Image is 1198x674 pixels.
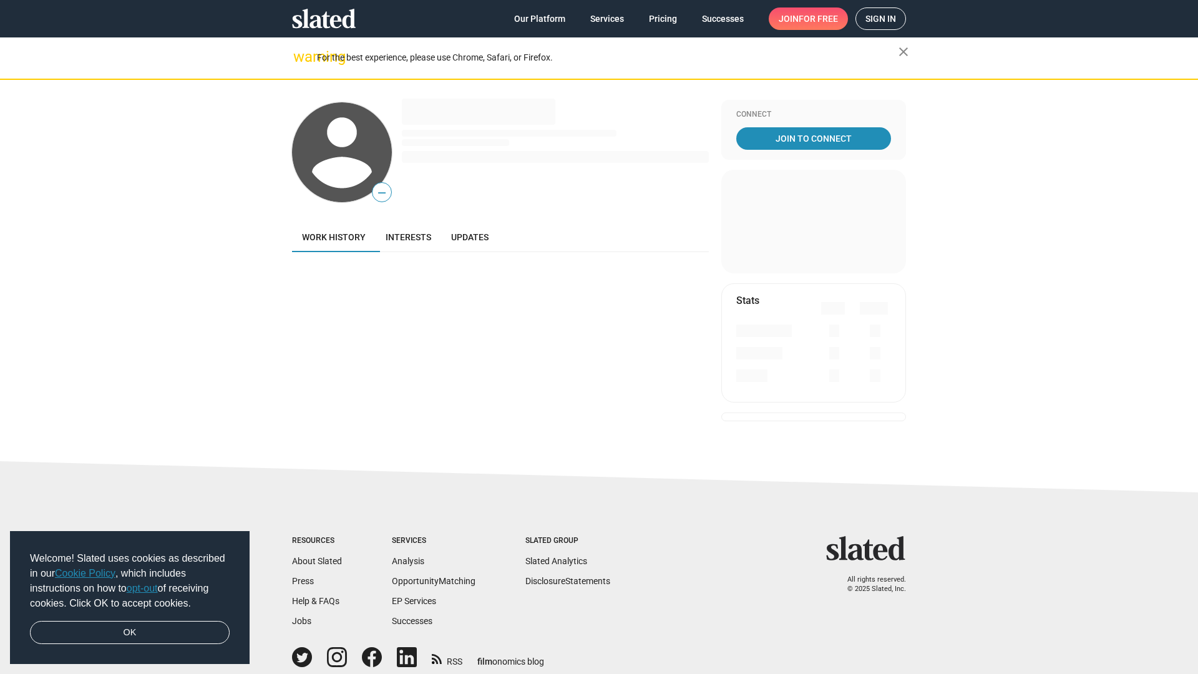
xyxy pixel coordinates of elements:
[834,575,906,593] p: All rights reserved. © 2025 Slated, Inc.
[451,232,489,242] span: Updates
[590,7,624,30] span: Services
[292,596,339,606] a: Help & FAQs
[386,232,431,242] span: Interests
[896,44,911,59] mat-icon: close
[127,583,158,593] a: opt-out
[292,576,314,586] a: Press
[739,127,889,150] span: Join To Connect
[376,222,441,252] a: Interests
[292,556,342,566] a: About Slated
[55,568,115,579] a: Cookie Policy
[799,7,838,30] span: for free
[702,7,744,30] span: Successes
[525,556,587,566] a: Slated Analytics
[293,49,308,64] mat-icon: warning
[779,7,838,30] span: Join
[302,232,366,242] span: Work history
[432,648,462,668] a: RSS
[392,556,424,566] a: Analysis
[514,7,565,30] span: Our Platform
[10,531,250,665] div: cookieconsent
[292,536,342,546] div: Resources
[855,7,906,30] a: Sign in
[769,7,848,30] a: Joinfor free
[392,576,475,586] a: OpportunityMatching
[649,7,677,30] span: Pricing
[736,127,891,150] a: Join To Connect
[639,7,687,30] a: Pricing
[292,222,376,252] a: Work history
[292,616,311,626] a: Jobs
[525,576,610,586] a: DisclosureStatements
[392,536,475,546] div: Services
[392,616,432,626] a: Successes
[477,657,492,667] span: film
[504,7,575,30] a: Our Platform
[30,621,230,645] a: dismiss cookie message
[736,110,891,120] div: Connect
[692,7,754,30] a: Successes
[392,596,436,606] a: EP Services
[317,49,898,66] div: For the best experience, please use Chrome, Safari, or Firefox.
[477,646,544,668] a: filmonomics blog
[525,536,610,546] div: Slated Group
[373,185,391,201] span: —
[580,7,634,30] a: Services
[441,222,499,252] a: Updates
[30,551,230,611] span: Welcome! Slated uses cookies as described in our , which includes instructions on how to of recei...
[865,8,896,29] span: Sign in
[736,294,759,307] mat-card-title: Stats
